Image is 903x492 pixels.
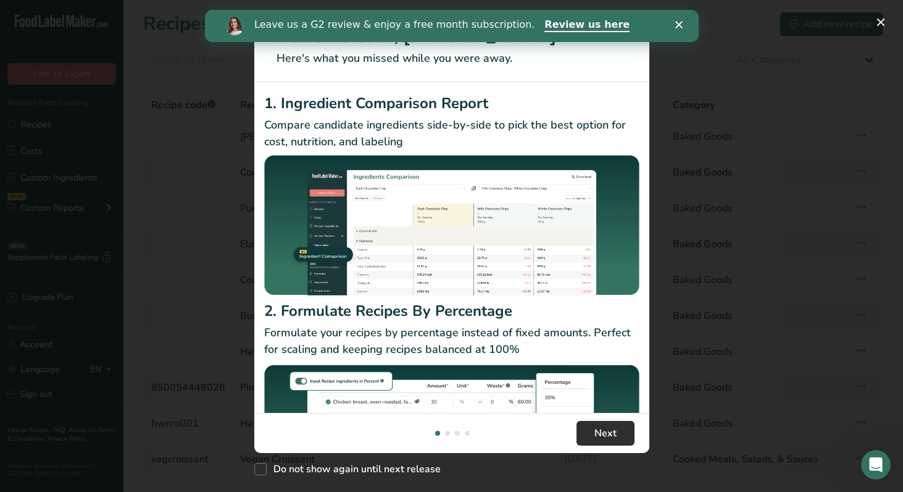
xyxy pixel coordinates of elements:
p: Compare candidate ingredients side-by-side to pick the best option for cost, nutrition, and labeling [264,117,639,150]
span: Next [594,426,617,441]
h2: 1. Ingredient Comparison Report [264,92,639,114]
button: Next [576,421,635,446]
div: Close [470,11,483,19]
span: Do not show again until next release [267,463,441,475]
iframe: Intercom live chat banner [205,10,699,42]
p: Here's what you missed while you were away. [269,50,635,67]
iframe: Intercom live chat [861,450,891,480]
h2: 2. Formulate Recipes By Percentage [264,300,639,322]
img: Ingredient Comparison Report [264,155,639,295]
p: Formulate your recipes by percentage instead of fixed amounts. Perfect for scaling and keeping re... [264,324,639,358]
